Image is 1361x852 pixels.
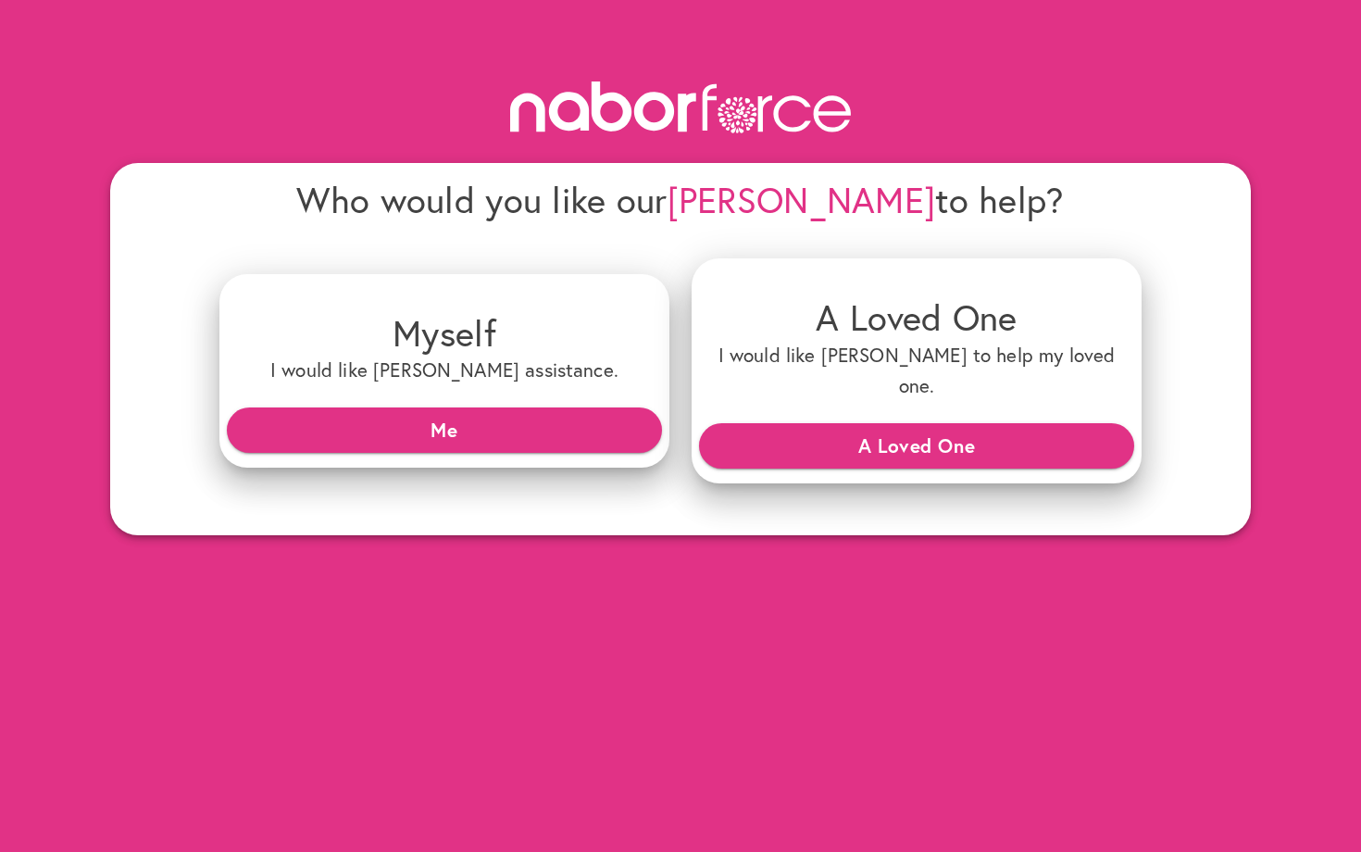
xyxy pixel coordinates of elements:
[227,407,662,452] button: Me
[706,295,1127,339] h4: A Loved One
[714,429,1119,462] span: A Loved One
[219,178,1142,221] h4: Who would you like our to help?
[234,355,655,385] h6: I would like [PERSON_NAME] assistance.
[699,423,1134,468] button: A Loved One
[706,340,1127,402] h6: I would like [PERSON_NAME] to help my loved one.
[242,413,647,446] span: Me
[234,311,655,355] h4: Myself
[668,176,936,223] span: [PERSON_NAME]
